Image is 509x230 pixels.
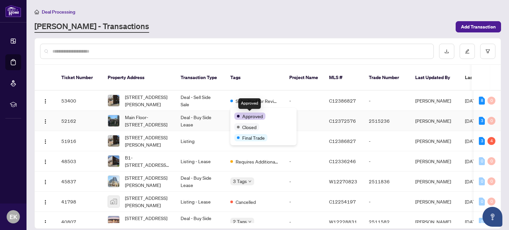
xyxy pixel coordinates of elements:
div: 3 [479,117,485,125]
td: 41798 [56,192,102,212]
td: - [284,151,324,171]
img: thumbnail-img [108,216,119,227]
span: Add Transaction [461,22,496,32]
button: filter [480,44,495,59]
td: [PERSON_NAME] [410,192,460,212]
img: thumbnail-img [108,95,119,106]
td: 51916 [56,131,102,151]
button: Open asap [482,207,502,227]
td: - [364,131,410,151]
td: 48503 [56,151,102,171]
th: Last Updated By [410,65,460,91]
td: Deal - Buy Side Lease [175,111,225,131]
td: - [364,192,410,212]
td: - [284,131,324,151]
span: [DATE] [465,178,480,184]
td: 52162 [56,111,102,131]
span: C12254197 [329,199,356,205]
th: Tags [225,65,284,91]
span: W12270823 [329,178,357,184]
img: Logo [43,200,48,205]
span: EK [10,212,17,221]
div: 8 [479,97,485,105]
td: - [364,91,410,111]
button: download [439,44,454,59]
div: 0 [487,97,495,105]
td: 2511836 [364,171,410,192]
span: B1-[STREET_ADDRESS][PERSON_NAME] [125,154,170,168]
div: 3 [479,137,485,145]
span: [DATE] [465,219,480,225]
img: Logo [43,139,48,144]
span: C12386827 [329,138,356,144]
span: Cancelled [236,198,256,206]
span: C12372576 [329,118,356,124]
th: Property Address [102,65,175,91]
button: Logo [40,115,51,126]
button: Logo [40,196,51,207]
td: Deal - Buy Side Lease [175,171,225,192]
span: home [34,10,39,14]
img: Logo [43,220,48,225]
img: thumbnail-img [108,156,119,167]
div: Approved [238,98,261,109]
div: 0 [487,157,495,165]
td: 45837 [56,171,102,192]
div: 4 [487,137,495,145]
span: Final Trade [242,134,265,141]
button: edit [460,44,475,59]
div: 0 [479,198,485,206]
span: edit [465,49,470,54]
div: 0 [479,157,485,165]
a: [PERSON_NAME] - Transactions [34,21,149,33]
div: 0 [487,198,495,206]
span: down [248,220,252,223]
td: 53400 [56,91,102,111]
td: Deal - Sell Side Sale [175,91,225,111]
th: Transaction Type [175,65,225,91]
span: [DATE] [465,118,480,124]
span: Submitted for Review [236,97,279,105]
th: MLS # [324,65,364,91]
td: [PERSON_NAME] [410,91,460,111]
div: 0 [479,177,485,185]
span: [STREET_ADDRESS][US_STATE] [125,214,170,229]
span: Closed [242,123,256,131]
span: Requires Additional Docs [236,158,279,165]
img: Logo [43,99,48,104]
img: thumbnail-img [108,135,119,147]
td: Listing - Lease [175,151,225,171]
td: [PERSON_NAME] [410,151,460,171]
th: Trade Number [364,65,410,91]
td: - [284,192,324,212]
span: C12386827 [329,98,356,104]
button: Logo [40,136,51,146]
button: Logo [40,156,51,166]
span: download [444,49,449,54]
span: [STREET_ADDRESS][PERSON_NAME] [125,194,170,209]
td: - [284,91,324,111]
th: Project Name [284,65,324,91]
div: 0 [479,218,485,226]
td: Listing [175,131,225,151]
img: thumbnail-img [108,196,119,207]
button: Add Transaction [456,21,501,32]
th: Ticket Number [56,65,102,91]
img: Logo [43,159,48,164]
td: [PERSON_NAME] [410,131,460,151]
img: Logo [43,179,48,185]
span: Approved [242,113,263,120]
span: [DATE] [465,98,480,104]
td: - [284,171,324,192]
span: [DATE] [465,199,480,205]
td: [PERSON_NAME] [410,111,460,131]
td: [PERSON_NAME] [410,171,460,192]
div: 0 [487,117,495,125]
span: Last Modified Date [465,74,505,81]
span: 3 Tags [233,177,247,185]
span: [STREET_ADDRESS][PERSON_NAME] [125,174,170,189]
td: - [364,151,410,171]
button: Logo [40,176,51,187]
img: logo [5,5,21,17]
span: [STREET_ADDRESS][PERSON_NAME] [125,93,170,108]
